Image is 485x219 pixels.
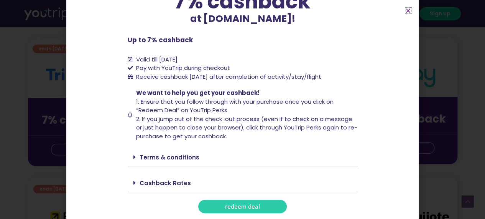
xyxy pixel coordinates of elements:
span: Receive cashback [DATE] after completion of activity/stay/flight [136,73,321,81]
b: Up to 7% cashback [128,35,193,45]
span: 2. If you jump out of the check-out process (even if to check on a message or just happen to clos... [136,115,357,140]
span: Valid till [DATE] [136,55,178,63]
a: Cashback Rates [140,179,191,187]
span: We want to help you get your cashback! [136,89,260,97]
div: Cashback Rates [128,174,358,192]
span: Pay with YouTrip during checkout [134,64,230,73]
a: redeem deal [198,200,287,213]
div: Terms & conditions [128,148,358,166]
span: 1. Ensure that you follow through with your purchase once you click on “Redeem Deal” on YouTrip P... [136,98,334,114]
a: Terms & conditions [140,153,199,161]
a: Close [405,8,411,13]
p: at [DOMAIN_NAME]! [128,12,358,26]
span: redeem deal [225,204,260,209]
